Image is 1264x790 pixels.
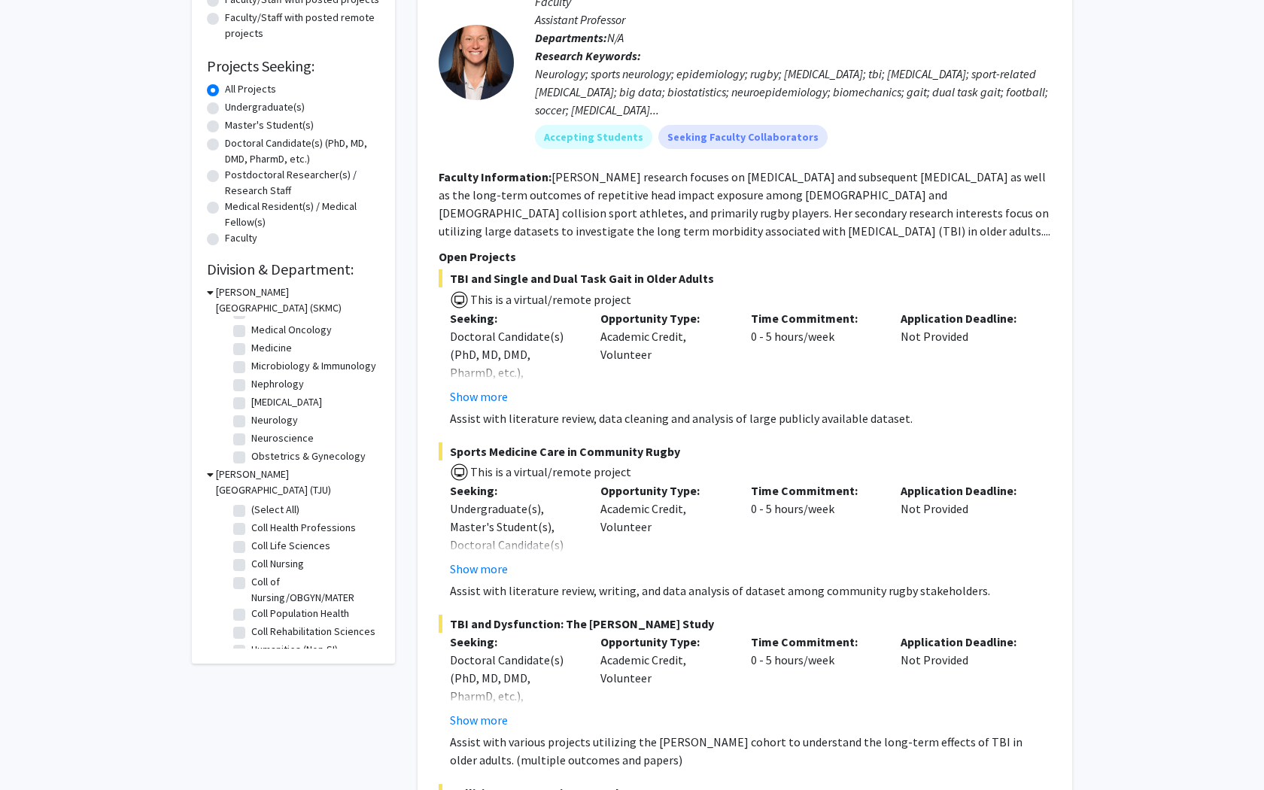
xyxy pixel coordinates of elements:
fg-read-more: [PERSON_NAME] research focuses on [MEDICAL_DATA] and subsequent [MEDICAL_DATA] as well as the lon... [439,169,1050,239]
p: Assistant Professor [535,11,1051,29]
label: Medicine [251,340,292,356]
p: Opportunity Type: [600,633,728,651]
div: Not Provided [889,633,1040,729]
label: Obstetrics & Gynecology [251,448,366,464]
p: Application Deadline: [901,482,1029,500]
label: Coll Population Health [251,606,349,621]
label: Coll Life Sciences [251,538,330,554]
div: 0 - 5 hours/week [740,482,890,578]
div: Academic Credit, Volunteer [589,309,740,406]
span: This is a virtual/remote project [469,464,631,479]
iframe: Chat [11,722,64,779]
span: TBI and Dysfunction: The [PERSON_NAME] Study [439,615,1051,633]
label: Neuroscience [251,430,314,446]
div: Not Provided [889,482,1040,578]
label: Doctoral Candidate(s) (PhD, MD, DMD, PharmD, etc.) [225,135,380,167]
div: 0 - 5 hours/week [740,633,890,729]
p: Opportunity Type: [600,482,728,500]
p: Time Commitment: [751,309,879,327]
label: Microbiology & Immunology [251,358,376,374]
h3: [PERSON_NAME][GEOGRAPHIC_DATA] (TJU) [216,466,380,498]
label: Neurology [251,412,298,428]
label: Master's Student(s) [225,117,314,133]
p: Seeking: [450,482,578,500]
label: Medical Resident(s) / Medical Fellow(s) [225,199,380,230]
div: Neurology; sports neurology; epidemiology; rugby; [MEDICAL_DATA]; tbi; [MEDICAL_DATA]; sport-rela... [535,65,1051,119]
p: Open Projects [439,248,1051,266]
h2: Division & Department: [207,260,380,278]
span: Sports Medicine Care in Community Rugby [439,442,1051,460]
button: Show more [450,387,508,406]
label: Faculty/Staff with posted remote projects [225,10,380,41]
span: N/A [607,30,624,45]
p: Seeking: [450,309,578,327]
b: Departments: [535,30,607,45]
div: Undergraduate(s), Master's Student(s), Doctoral Candidate(s) (PhD, MD, DMD, PharmD, etc.), Postdo... [450,500,578,680]
p: Time Commitment: [751,633,879,651]
p: Assist with literature review, writing, and data analysis of dataset among community rugby stakeh... [450,582,1051,600]
label: Faculty [225,230,257,246]
label: Undergraduate(s) [225,99,305,115]
p: Opportunity Type: [600,309,728,327]
label: Coll Rehabilitation Sciences [251,624,375,640]
mat-chip: Seeking Faculty Collaborators [658,125,828,149]
button: Show more [450,560,508,578]
b: Faculty Information: [439,169,551,184]
p: Application Deadline: [901,633,1029,651]
b: Research Keywords: [535,48,641,63]
span: TBI and Single and Dual Task Gait in Older Adults [439,269,1051,287]
label: Coll Health Professions [251,520,356,536]
span: This is a virtual/remote project [469,292,631,307]
label: Coll Nursing [251,556,304,572]
label: (Select All) [251,502,299,518]
div: Doctoral Candidate(s) (PhD, MD, DMD, PharmD, etc.), Postdoctoral Researcher(s) / Research Staff, ... [450,327,578,472]
div: Academic Credit, Volunteer [589,482,740,578]
div: Not Provided [889,309,1040,406]
div: Academic Credit, Volunteer [589,633,740,729]
p: Time Commitment: [751,482,879,500]
label: Postdoctoral Researcher(s) / Research Staff [225,167,380,199]
h3: [PERSON_NAME][GEOGRAPHIC_DATA] (SKMC) [216,284,380,316]
p: Seeking: [450,633,578,651]
mat-chip: Accepting Students [535,125,652,149]
p: Application Deadline: [901,309,1029,327]
label: All Projects [225,81,276,97]
label: Medical Oncology [251,322,332,338]
p: Assist with literature review, data cleaning and analysis of large publicly available dataset. [450,409,1051,427]
label: Coll of Nursing/OBGYN/MATER [251,574,376,606]
p: Assist with various projects utilizing the [PERSON_NAME] cohort to understand the long-term effec... [450,733,1051,769]
label: Humanities (Non-SI) [251,642,338,658]
div: 0 - 5 hours/week [740,309,890,406]
label: Nephrology [251,376,304,392]
label: [MEDICAL_DATA] [251,394,322,410]
button: Show more [450,711,508,729]
h2: Projects Seeking: [207,57,380,75]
